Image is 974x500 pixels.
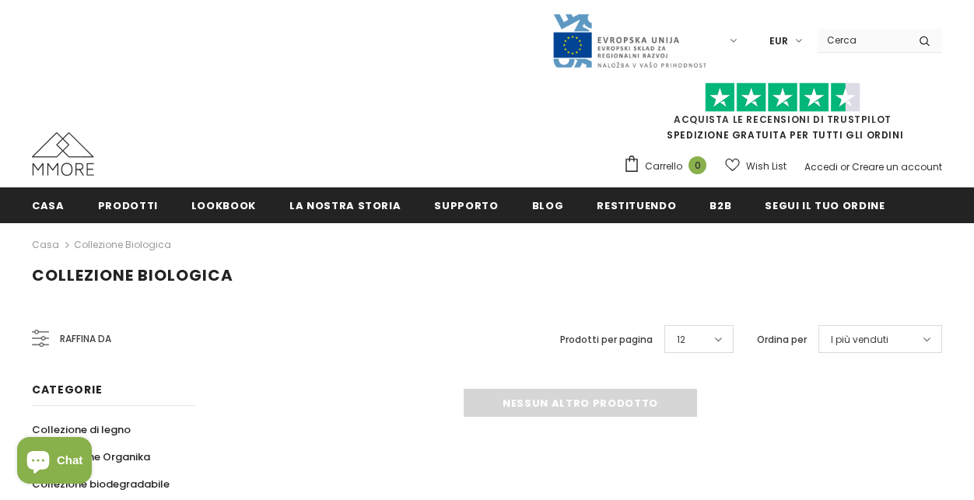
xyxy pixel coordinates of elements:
[769,33,788,49] span: EUR
[98,187,158,222] a: Prodotti
[434,198,498,213] span: supporto
[32,470,170,498] a: Collezione biodegradabile
[32,198,65,213] span: Casa
[804,160,838,173] a: Accedi
[552,33,707,47] a: Javni Razpis
[840,160,850,173] span: or
[434,187,498,222] a: supporto
[746,159,787,174] span: Wish List
[32,187,65,222] a: Casa
[289,198,401,213] span: La nostra storia
[289,187,401,222] a: La nostra storia
[532,187,564,222] a: Blog
[725,152,787,180] a: Wish List
[597,198,676,213] span: Restituendo
[560,332,653,348] label: Prodotti per pagina
[32,382,102,397] span: Categorie
[623,89,942,142] span: SPEDIZIONE GRATUITA PER TUTTI GLI ORDINI
[677,332,685,348] span: 12
[709,198,731,213] span: B2B
[191,187,256,222] a: Lookbook
[191,198,256,213] span: Lookbook
[32,132,94,176] img: Casi MMORE
[674,113,892,126] a: Acquista le recensioni di TrustPilot
[597,187,676,222] a: Restituendo
[74,238,171,251] a: Collezione biologica
[757,332,807,348] label: Ordina per
[32,477,170,491] span: Collezione biodegradabile
[623,155,714,178] a: Carrello 0
[32,422,131,437] span: Collezione di legno
[60,330,111,348] span: Raffina da
[45,449,150,464] span: Collezione Organika
[532,198,564,213] span: Blog
[709,187,731,222] a: B2B
[688,156,706,174] span: 0
[98,198,158,213] span: Prodotti
[12,437,96,488] inbox-online-store-chat: Shopify online store chat
[831,332,888,348] span: I più venduti
[765,198,885,213] span: Segui il tuo ordine
[645,159,682,174] span: Carrello
[765,187,885,222] a: Segui il tuo ordine
[32,416,131,443] a: Collezione di legno
[852,160,942,173] a: Creare un account
[705,82,860,113] img: Fidati di Pilot Stars
[32,264,233,286] span: Collezione biologica
[32,236,59,254] a: Casa
[818,29,907,51] input: Search Site
[552,12,707,69] img: Javni Razpis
